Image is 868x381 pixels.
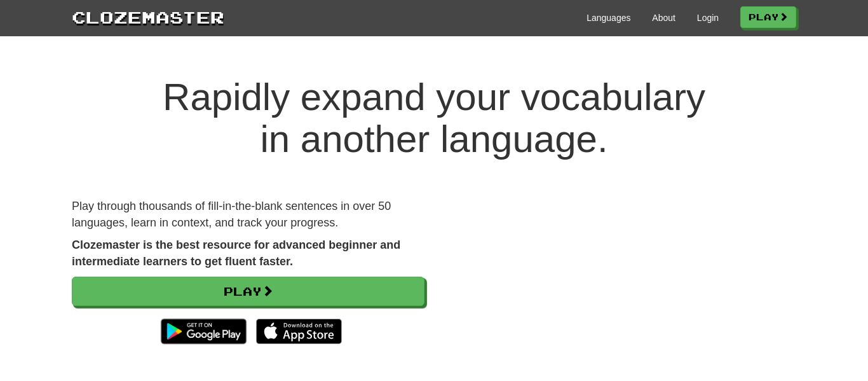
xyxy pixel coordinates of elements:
p: Play through thousands of fill-in-the-blank sentences in over 50 languages, learn in context, and... [72,198,424,231]
a: Login [697,11,719,24]
img: Download_on_the_App_Store_Badge_US-UK_135x40-25178aeef6eb6b83b96f5f2d004eda3bffbb37122de64afbaef7... [256,319,342,344]
a: About [652,11,675,24]
a: Play [72,277,424,306]
strong: Clozemaster is the best resource for advanced beginner and intermediate learners to get fluent fa... [72,239,400,268]
img: Get it on Google Play [154,312,253,350]
a: Languages [587,11,630,24]
a: Play [740,6,796,28]
a: Clozemaster [72,5,224,29]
